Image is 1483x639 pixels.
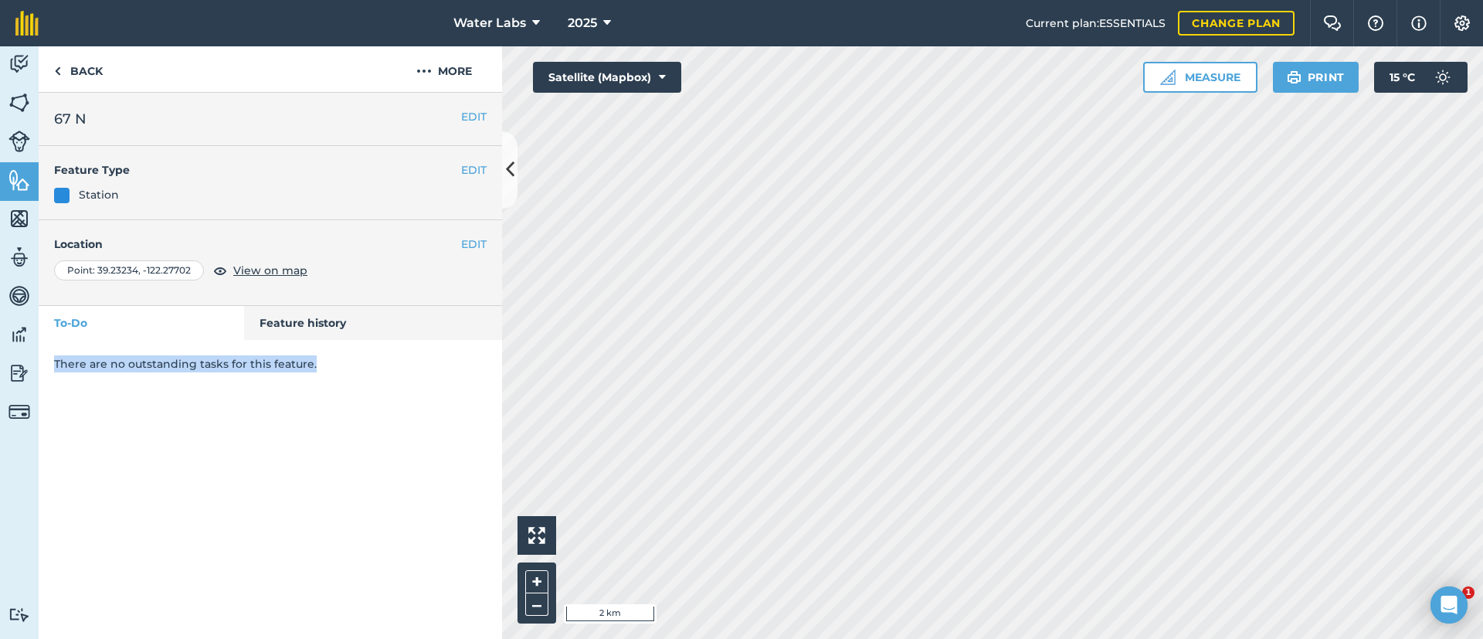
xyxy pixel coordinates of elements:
a: Feature history [244,306,503,340]
img: Two speech bubbles overlapping with the left bubble in the forefront [1323,15,1342,31]
img: Four arrows, one pointing top left, one top right, one bottom right and the last bottom left [528,527,545,544]
p: There are no outstanding tasks for this feature. [54,355,487,372]
img: A cog icon [1453,15,1471,31]
img: svg+xml;base64,PD94bWwgdmVyc2lvbj0iMS4wIiBlbmNvZGluZz0idXRmLTgiPz4KPCEtLSBHZW5lcmF0b3I6IEFkb2JlIE... [8,246,30,269]
a: Back [39,46,118,92]
img: svg+xml;base64,PHN2ZyB4bWxucz0iaHR0cDovL3d3dy53My5vcmcvMjAwMC9zdmciIHdpZHRoPSIxOCIgaGVpZ2h0PSIyNC... [213,261,227,280]
span: 1 [1462,586,1475,599]
img: svg+xml;base64,PD94bWwgdmVyc2lvbj0iMS4wIiBlbmNvZGluZz0idXRmLTgiPz4KPCEtLSBHZW5lcmF0b3I6IEFkb2JlIE... [8,362,30,385]
img: A question mark icon [1366,15,1385,31]
img: svg+xml;base64,PHN2ZyB4bWxucz0iaHR0cDovL3d3dy53My5vcmcvMjAwMC9zdmciIHdpZHRoPSIyMCIgaGVpZ2h0PSIyNC... [416,62,432,80]
img: svg+xml;base64,PHN2ZyB4bWxucz0iaHR0cDovL3d3dy53My5vcmcvMjAwMC9zdmciIHdpZHRoPSI1NiIgaGVpZ2h0PSI2MC... [8,168,30,192]
button: More [386,46,502,92]
a: Change plan [1178,11,1295,36]
span: 15 ° C [1390,62,1415,93]
button: Measure [1143,62,1257,93]
span: Current plan : ESSENTIALS [1026,15,1166,32]
button: 15 °C [1374,62,1468,93]
button: – [525,593,548,616]
a: To-Do [39,306,244,340]
img: svg+xml;base64,PD94bWwgdmVyc2lvbj0iMS4wIiBlbmNvZGluZz0idXRmLTgiPz4KPCEtLSBHZW5lcmF0b3I6IEFkb2JlIE... [8,53,30,76]
img: svg+xml;base64,PHN2ZyB4bWxucz0iaHR0cDovL3d3dy53My5vcmcvMjAwMC9zdmciIHdpZHRoPSIxOSIgaGVpZ2h0PSIyNC... [1287,68,1301,87]
img: svg+xml;base64,PD94bWwgdmVyc2lvbj0iMS4wIiBlbmNvZGluZz0idXRmLTgiPz4KPCEtLSBHZW5lcmF0b3I6IEFkb2JlIE... [8,131,30,152]
div: Open Intercom Messenger [1430,586,1468,624]
h2: 67 N [54,108,487,130]
img: svg+xml;base64,PD94bWwgdmVyc2lvbj0iMS4wIiBlbmNvZGluZz0idXRmLTgiPz4KPCEtLSBHZW5lcmF0b3I6IEFkb2JlIE... [8,607,30,622]
button: EDIT [461,161,487,178]
img: svg+xml;base64,PD94bWwgdmVyc2lvbj0iMS4wIiBlbmNvZGluZz0idXRmLTgiPz4KPCEtLSBHZW5lcmF0b3I6IEFkb2JlIE... [1427,62,1458,93]
img: svg+xml;base64,PD94bWwgdmVyc2lvbj0iMS4wIiBlbmNvZGluZz0idXRmLTgiPz4KPCEtLSBHZW5lcmF0b3I6IEFkb2JlIE... [8,284,30,308]
img: svg+xml;base64,PHN2ZyB4bWxucz0iaHR0cDovL3d3dy53My5vcmcvMjAwMC9zdmciIHdpZHRoPSI1NiIgaGVpZ2h0PSI2MC... [8,91,30,114]
img: Ruler icon [1160,70,1176,85]
img: svg+xml;base64,PHN2ZyB4bWxucz0iaHR0cDovL3d3dy53My5vcmcvMjAwMC9zdmciIHdpZHRoPSI1NiIgaGVpZ2h0PSI2MC... [8,207,30,230]
h4: Feature Type [54,161,461,178]
button: EDIT [461,236,487,253]
button: Print [1273,62,1359,93]
span: View on map [233,262,307,279]
img: fieldmargin Logo [15,11,39,36]
img: svg+xml;base64,PD94bWwgdmVyc2lvbj0iMS4wIiBlbmNvZGluZz0idXRmLTgiPz4KPCEtLSBHZW5lcmF0b3I6IEFkb2JlIE... [8,323,30,346]
div: Station [79,186,119,203]
img: svg+xml;base64,PHN2ZyB4bWxucz0iaHR0cDovL3d3dy53My5vcmcvMjAwMC9zdmciIHdpZHRoPSIxNyIgaGVpZ2h0PSIxNy... [1411,14,1427,32]
button: View on map [213,261,307,280]
span: Water Labs [453,14,526,32]
h4: Location [54,236,487,253]
button: + [525,570,548,593]
div: Point : 39.23234 , -122.27702 [54,260,204,280]
button: EDIT [461,108,487,125]
img: svg+xml;base64,PD94bWwgdmVyc2lvbj0iMS4wIiBlbmNvZGluZz0idXRmLTgiPz4KPCEtLSBHZW5lcmF0b3I6IEFkb2JlIE... [8,401,30,423]
span: 2025 [568,14,597,32]
button: Satellite (Mapbox) [533,62,681,93]
img: svg+xml;base64,PHN2ZyB4bWxucz0iaHR0cDovL3d3dy53My5vcmcvMjAwMC9zdmciIHdpZHRoPSI5IiBoZWlnaHQ9IjI0Ii... [54,62,61,80]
